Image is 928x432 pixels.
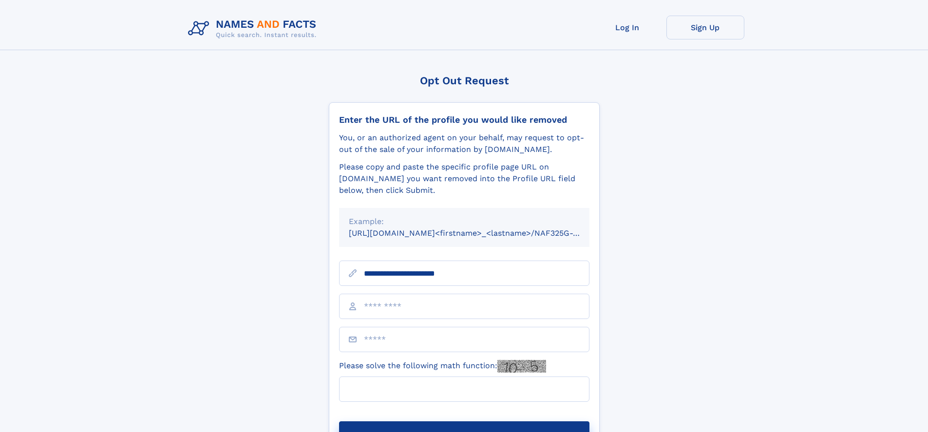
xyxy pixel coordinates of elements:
div: You, or an authorized agent on your behalf, may request to opt-out of the sale of your informatio... [339,132,589,155]
small: [URL][DOMAIN_NAME]<firstname>_<lastname>/NAF325G-xxxxxxxx [349,228,608,238]
label: Please solve the following math function: [339,360,546,373]
img: Logo Names and Facts [184,16,324,42]
div: Example: [349,216,580,227]
div: Enter the URL of the profile you would like removed [339,114,589,125]
div: Please copy and paste the specific profile page URL on [DOMAIN_NAME] you want removed into the Pr... [339,161,589,196]
a: Sign Up [666,16,744,39]
div: Opt Out Request [329,75,600,87]
a: Log In [588,16,666,39]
